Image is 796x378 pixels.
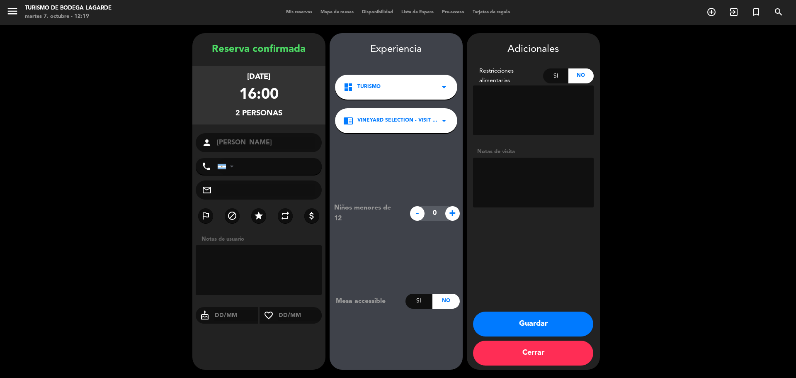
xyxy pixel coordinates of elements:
span: TURISMO [357,83,381,91]
input: DD/MM [214,310,258,321]
button: menu [6,5,19,20]
i: repeat [280,211,290,221]
i: turned_in_not [751,7,761,17]
div: Reserva confirmada [192,41,325,58]
i: arrow_drop_down [439,116,449,126]
div: Si [543,68,568,83]
i: attach_money [307,211,317,221]
div: Argentina: +54 [218,159,237,174]
div: [DATE] [247,71,270,83]
div: Adicionales [473,41,594,58]
span: Pre-acceso [438,10,468,15]
span: - [410,206,425,221]
i: search [774,7,784,17]
i: favorite_border [260,310,278,320]
div: Experiencia [330,41,463,58]
span: VINEYARD SELECTION - visit and tasting - Spanish [357,117,439,125]
i: menu [6,5,19,17]
button: Guardar [473,312,593,337]
span: Tarjetas de regalo [468,10,514,15]
div: Restricciones alimentarias [473,66,544,85]
div: Niños menores de 12 [328,202,405,224]
div: No [568,68,594,83]
span: Mapa de mesas [316,10,358,15]
i: chrome_reader_mode [343,116,353,126]
i: cake [196,310,214,320]
div: 16:00 [239,83,279,107]
div: Si [405,294,432,309]
i: outlined_flag [201,211,211,221]
div: martes 7. octubre - 12:19 [25,12,112,21]
div: Notas de usuario [197,235,325,244]
i: mail_outline [202,185,212,195]
div: Mesa accessible [330,296,405,307]
div: Turismo de Bodega Lagarde [25,4,112,12]
span: + [445,206,460,221]
span: Lista de Espera [397,10,438,15]
div: 2 personas [235,107,282,119]
i: add_circle_outline [706,7,716,17]
i: arrow_drop_down [439,82,449,92]
i: star [254,211,264,221]
i: block [227,211,237,221]
span: Disponibilidad [358,10,397,15]
span: Mis reservas [282,10,316,15]
i: exit_to_app [729,7,739,17]
div: Notas de visita [473,147,594,156]
input: DD/MM [278,310,322,321]
i: person [202,138,212,148]
button: Cerrar [473,341,593,366]
i: dashboard [343,82,353,92]
div: No [432,294,459,309]
i: phone [201,161,211,171]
